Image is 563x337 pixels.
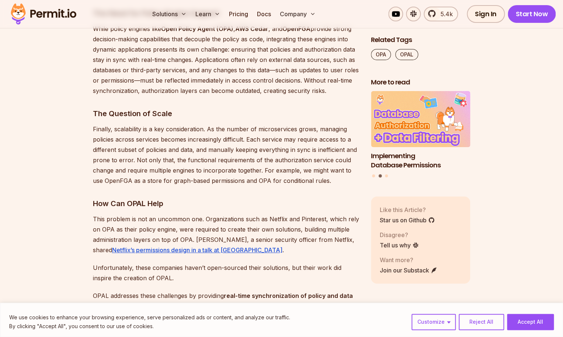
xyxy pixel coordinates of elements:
a: Pricing [226,7,251,21]
img: Permit logo [7,1,80,27]
button: Learn [192,7,223,21]
strong: OpenFGA [282,25,310,32]
button: Reject All [459,314,504,330]
p: By clicking "Accept All", you consent to our use of cookies. [9,322,290,331]
a: Netflix’s permissions design in a talk at [GEOGRAPHIC_DATA] [112,246,282,254]
p: Like this Article? [380,205,435,214]
p: Unfortunately, these companies haven’t open-sourced their solutions, but their work did inspire t... [93,263,359,283]
a: Tell us why [380,241,419,250]
a: OPAL [395,49,418,60]
a: Start Now [508,5,556,23]
p: Finally, scalability is a key consideration. As the number of microservices grows, managing polic... [93,124,359,186]
p: Want more? [380,256,437,264]
p: Disagree? [380,230,419,239]
a: Star us on Github [380,216,435,225]
a: Docs [254,7,274,21]
a: Join our Substack [380,266,437,275]
h3: How Can OPAL Help [93,198,359,209]
strong: AWS Cedar [235,25,268,32]
a: OPA [371,49,391,60]
a: Sign In [467,5,505,23]
button: Accept All [507,314,554,330]
a: 5.4k [424,7,458,21]
div: Posts [371,91,470,179]
button: Go to slide 2 [378,174,382,178]
p: This problem is not an uncommon one. Organizations such as Netflix and Pinterest, which rely on O... [93,214,359,255]
a: Implementing Database PermissionsImplementing Database Permissions [371,91,470,170]
span: 5.4k [436,10,453,18]
p: We use cookies to enhance your browsing experience, serve personalized ads or content, and analyz... [9,313,290,322]
h2: Related Tags [371,35,470,45]
strong: Open Policy Agent (OPA) [161,25,233,32]
img: Implementing Database Permissions [371,91,470,147]
p: While policy engines like , , and provide strong decision-making capabilities that decouple the p... [93,24,359,96]
h3: Implementing Database Permissions [371,152,470,170]
li: 2 of 3 [371,91,470,170]
h3: The Question of Scale [93,108,359,119]
h2: More to read [371,78,470,87]
button: Solutions [149,7,190,21]
button: Customize [411,314,456,330]
button: Go to slide 3 [385,175,388,178]
button: Company [277,7,319,21]
button: Go to slide 1 [372,175,375,178]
